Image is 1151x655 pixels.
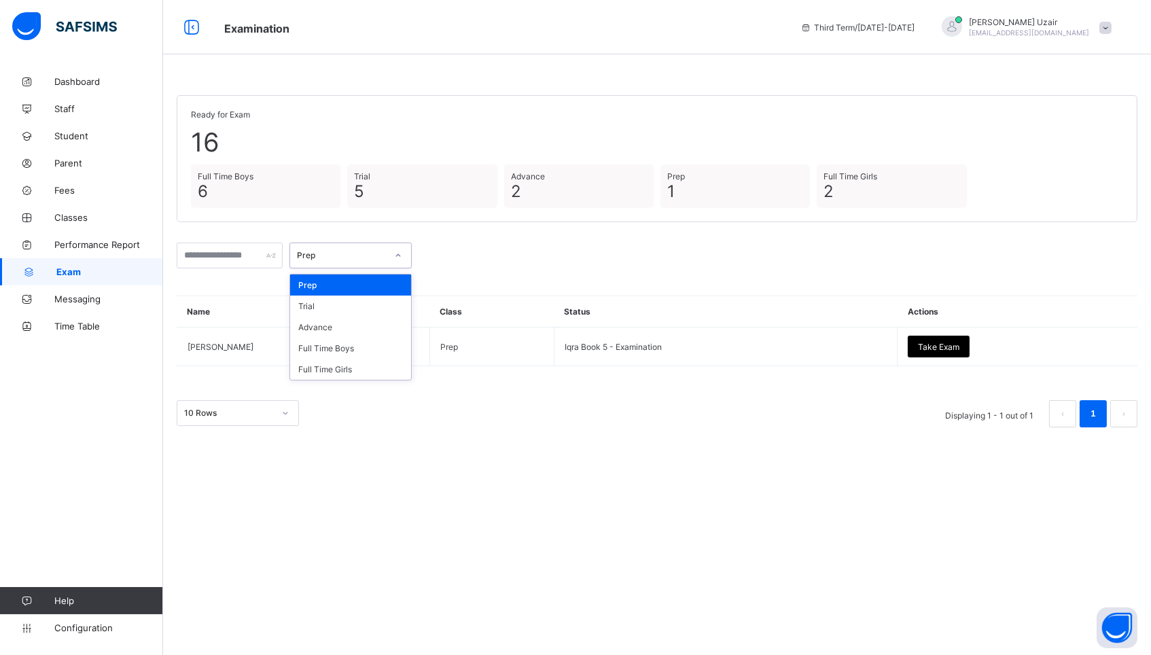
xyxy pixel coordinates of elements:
[54,185,163,196] span: Fees
[1080,400,1107,427] li: 1
[12,12,117,41] img: safsims
[824,181,959,201] span: 2
[290,338,411,359] div: Full Time Boys
[54,212,163,223] span: Classes
[1110,400,1137,427] li: 下一页
[824,171,959,181] span: Full Time Girls
[54,103,163,114] span: Staff
[969,17,1089,27] span: [PERSON_NAME] Uzair
[429,327,554,366] td: Prep
[1086,405,1099,423] a: 1
[54,595,162,606] span: Help
[290,275,411,296] div: Prep
[511,181,647,201] span: 2
[511,171,647,181] span: Advance
[290,359,411,380] div: Full Time Girls
[1110,400,1137,427] button: next page
[191,126,1123,158] span: 16
[224,22,289,35] span: Examination
[1049,400,1076,427] li: 上一页
[429,296,554,327] th: Class
[1097,607,1137,648] button: Open asap
[918,342,959,352] span: Take Exam
[354,181,490,201] span: 5
[354,171,490,181] span: Trial
[177,327,430,366] td: [PERSON_NAME]
[554,296,898,327] th: Status
[290,317,411,338] div: Advance
[198,181,334,201] span: 6
[54,158,163,169] span: Parent
[54,622,162,633] span: Configuration
[935,400,1044,427] li: Displaying 1 - 1 out of 1
[54,76,163,87] span: Dashboard
[969,29,1089,37] span: [EMAIL_ADDRESS][DOMAIN_NAME]
[667,171,803,181] span: Prep
[56,266,163,277] span: Exam
[184,408,274,419] div: 10 Rows
[800,22,915,33] span: session/term information
[928,16,1118,39] div: SheikhUzair
[667,181,803,201] span: 1
[290,296,411,317] div: Trial
[1049,400,1076,427] button: prev page
[554,327,898,366] td: Iqra Book 5 - Examination
[898,296,1137,327] th: Actions
[54,294,163,304] span: Messaging
[191,109,1123,120] span: Ready for Exam
[54,239,163,250] span: Performance Report
[198,171,334,181] span: Full Time Boys
[54,321,163,332] span: Time Table
[177,296,430,327] th: Name
[297,251,387,261] div: Prep
[54,130,163,141] span: Student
